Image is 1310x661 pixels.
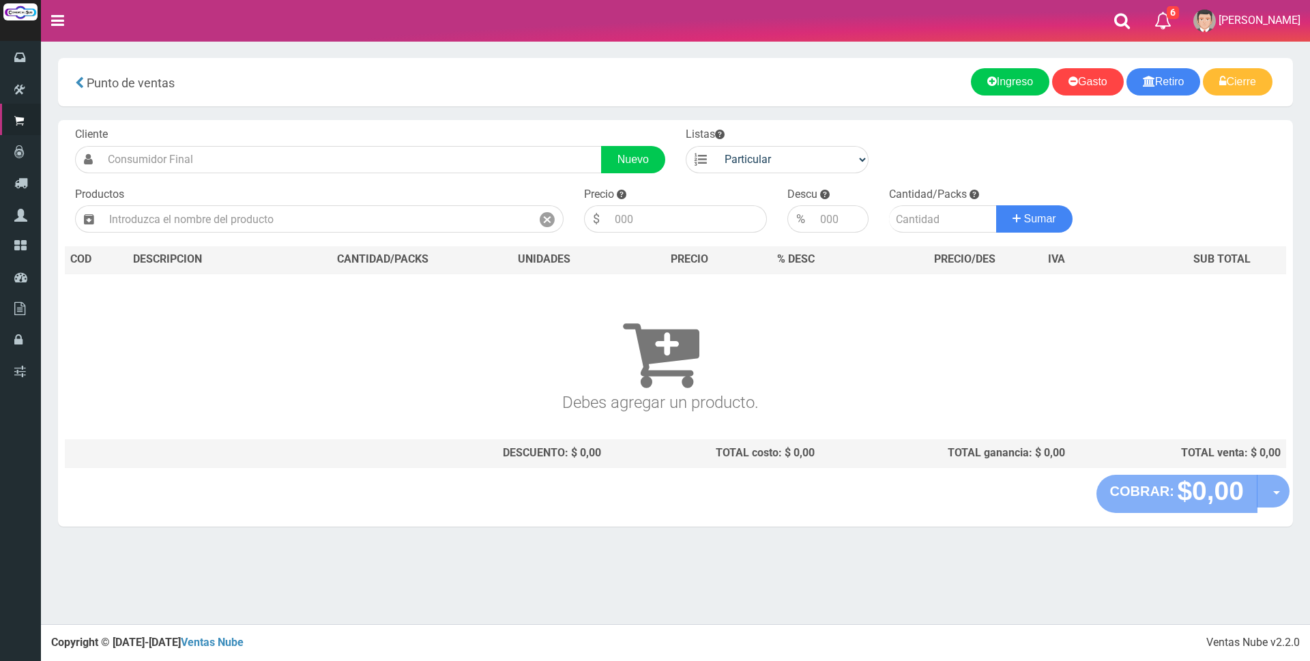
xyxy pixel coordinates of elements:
[3,3,38,20] img: Logo grande
[1024,213,1056,224] span: Sumar
[889,205,997,233] input: Cantidad
[777,252,815,265] span: % DESC
[482,246,606,274] th: UNIDADES
[1076,445,1281,461] div: TOTAL venta: $ 0,00
[1219,14,1300,27] span: [PERSON_NAME]
[75,187,124,203] label: Productos
[75,127,108,143] label: Cliente
[1052,68,1124,96] a: Gasto
[1206,635,1300,651] div: Ventas Nube v2.2.0
[813,205,869,233] input: 000
[608,205,767,233] input: 000
[686,127,725,143] label: Listas
[1096,475,1258,513] button: COBRAR: $0,00
[101,146,602,173] input: Consumidor Final
[971,68,1049,96] a: Ingreso
[65,246,128,274] th: COD
[102,205,532,233] input: Introduzca el nombre del producto
[289,445,601,461] div: DESCUENTO: $ 0,00
[787,205,813,233] div: %
[1193,252,1251,267] span: SUB TOTAL
[1110,484,1174,499] strong: COBRAR:
[1193,10,1216,32] img: User Image
[996,205,1073,233] button: Sumar
[1203,68,1272,96] a: Cierre
[1048,252,1065,265] span: IVA
[889,187,967,203] label: Cantidad/Packs
[671,252,708,267] span: PRECIO
[1167,6,1179,19] span: 6
[181,636,244,649] a: Ventas Nube
[51,636,244,649] strong: Copyright © [DATE]-[DATE]
[128,246,283,274] th: DES
[1177,476,1244,505] strong: $0,00
[787,187,817,203] label: Descu
[1126,68,1201,96] a: Retiro
[934,252,995,265] span: PRECIO/DES
[826,445,1065,461] div: TOTAL ganancia: $ 0,00
[87,76,175,90] span: Punto de ventas
[612,445,815,461] div: TOTAL costo: $ 0,00
[70,293,1251,411] h3: Debes agregar un producto.
[584,205,608,233] div: $
[283,246,482,274] th: CANTIDAD/PACKS
[601,146,665,173] a: Nuevo
[584,187,614,203] label: Precio
[153,252,202,265] span: CRIPCION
